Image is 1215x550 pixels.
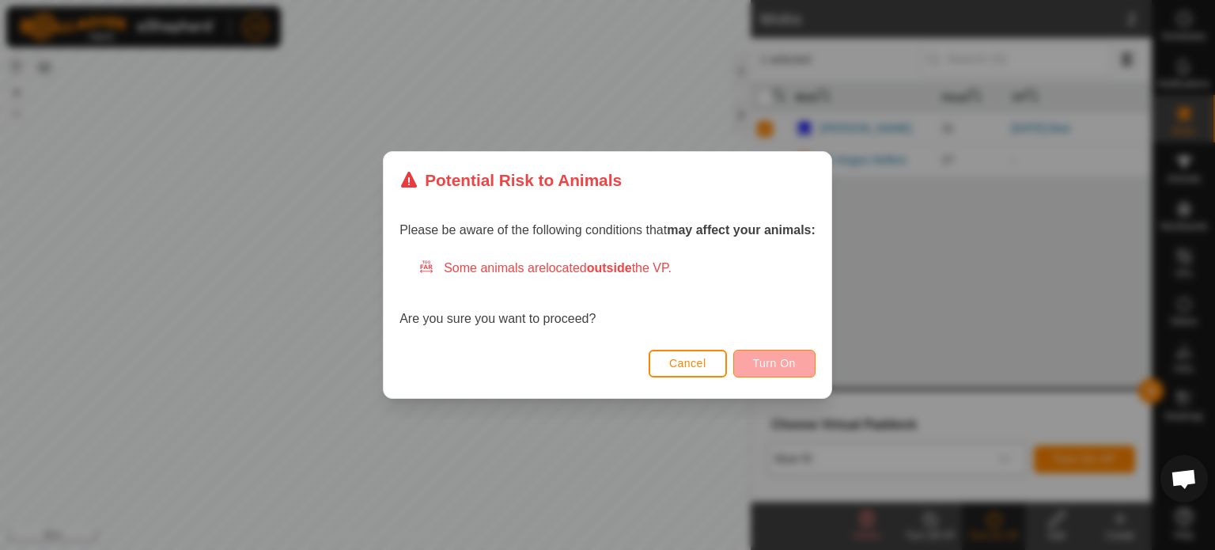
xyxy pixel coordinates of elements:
[546,261,672,275] span: located the VP.
[1160,455,1208,503] div: Open chat
[399,168,622,192] div: Potential Risk to Animals
[649,350,727,377] button: Cancel
[733,350,816,377] button: Turn On
[418,259,816,278] div: Some animals are
[587,261,632,275] strong: outside
[399,223,816,237] span: Please be aware of the following conditions that
[669,357,706,370] span: Cancel
[753,357,796,370] span: Turn On
[399,259,816,328] div: Are you sure you want to proceed?
[667,223,816,237] strong: may affect your animals:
